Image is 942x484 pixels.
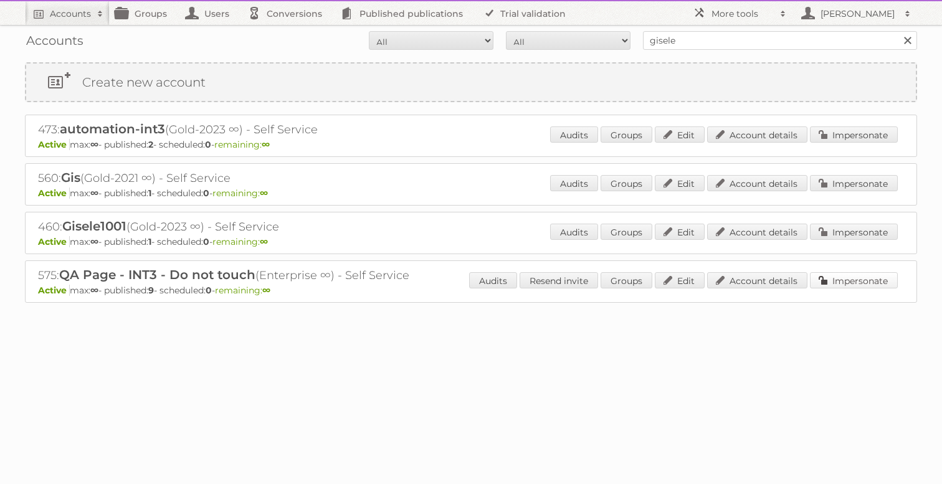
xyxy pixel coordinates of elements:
span: QA Page - INT3 - Do not touch [59,267,255,282]
h2: More tools [711,7,774,20]
h2: Accounts [50,7,91,20]
a: Impersonate [810,175,898,191]
a: Published publications [335,1,475,25]
strong: 0 [205,139,211,150]
a: Audits [469,272,517,288]
h2: 560: (Gold-2021 ∞) - Self Service [38,170,474,186]
span: remaining: [214,139,270,150]
h2: 460: (Gold-2023 ∞) - Self Service [38,219,474,235]
strong: 0 [206,285,212,296]
a: Accounts [25,1,110,25]
strong: 0 [203,236,209,247]
a: Conversions [242,1,335,25]
h2: 473: (Gold-2023 ∞) - Self Service [38,121,474,138]
span: remaining: [215,285,270,296]
strong: ∞ [90,236,98,247]
a: Account details [707,175,807,191]
a: [PERSON_NAME] [792,1,917,25]
h2: 575: (Enterprise ∞) - Self Service [38,267,474,283]
strong: 2 [148,139,153,150]
strong: ∞ [260,236,268,247]
strong: ∞ [262,139,270,150]
span: automation-int3 [60,121,165,136]
p: max: - published: - scheduled: - [38,236,904,247]
span: remaining: [212,236,268,247]
span: Active [38,187,70,199]
span: Active [38,285,70,296]
a: Account details [707,224,807,240]
h2: [PERSON_NAME] [817,7,898,20]
strong: ∞ [90,285,98,296]
a: Groups [601,175,652,191]
a: Edit [655,272,705,288]
strong: 1 [148,236,151,247]
a: Groups [601,126,652,143]
span: Gisele1001 [62,219,126,234]
a: Impersonate [810,224,898,240]
a: Resend invite [520,272,598,288]
a: Audits [550,126,598,143]
a: Impersonate [810,126,898,143]
a: Groups [601,272,652,288]
a: Audits [550,224,598,240]
a: Impersonate [810,272,898,288]
a: Groups [110,1,179,25]
span: remaining: [212,187,268,199]
a: Audits [550,175,598,191]
a: Edit [655,126,705,143]
a: Account details [707,126,807,143]
a: Create new account [26,64,916,101]
strong: ∞ [90,187,98,199]
strong: ∞ [260,187,268,199]
strong: ∞ [90,139,98,150]
a: Edit [655,224,705,240]
a: Edit [655,175,705,191]
a: More tools [687,1,792,25]
a: Groups [601,224,652,240]
p: max: - published: - scheduled: - [38,187,904,199]
a: Account details [707,272,807,288]
p: max: - published: - scheduled: - [38,139,904,150]
strong: 9 [148,285,154,296]
strong: ∞ [262,285,270,296]
span: Gis [61,170,80,185]
strong: 1 [148,187,151,199]
p: max: - published: - scheduled: - [38,285,904,296]
a: Users [179,1,242,25]
span: Active [38,139,70,150]
span: Active [38,236,70,247]
a: Trial validation [475,1,578,25]
strong: 0 [203,187,209,199]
